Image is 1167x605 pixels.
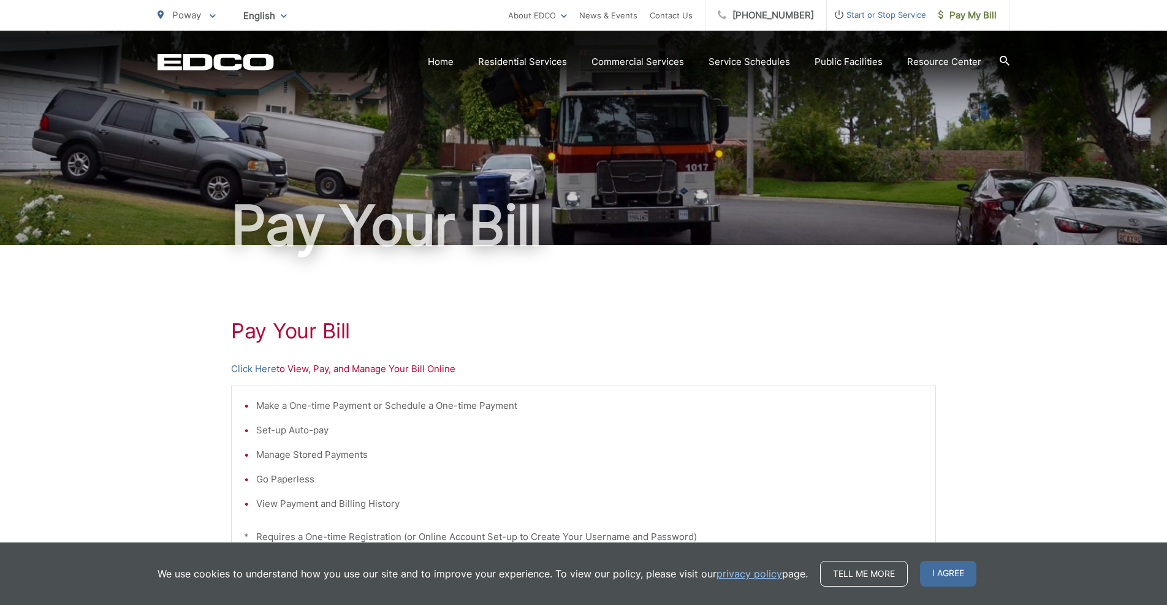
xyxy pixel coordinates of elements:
[508,8,567,23] a: About EDCO
[650,8,693,23] a: Contact Us
[428,55,454,69] a: Home
[709,55,790,69] a: Service Schedules
[256,398,923,413] li: Make a One-time Payment or Schedule a One-time Payment
[231,362,936,376] p: to View, Pay, and Manage Your Bill Online
[579,8,637,23] a: News & Events
[256,497,923,511] li: View Payment and Billing History
[920,561,976,587] span: I agree
[158,566,808,581] p: We use cookies to understand how you use our site and to improve your experience. To view our pol...
[815,55,883,69] a: Public Facilities
[231,362,276,376] a: Click Here
[231,319,936,343] h1: Pay Your Bill
[158,195,1009,256] h1: Pay Your Bill
[591,55,684,69] a: Commercial Services
[820,561,908,587] a: Tell me more
[256,447,923,462] li: Manage Stored Payments
[938,8,997,23] span: Pay My Bill
[478,55,567,69] a: Residential Services
[256,423,923,438] li: Set-up Auto-pay
[244,530,923,544] p: * Requires a One-time Registration (or Online Account Set-up to Create Your Username and Password)
[172,9,201,21] span: Poway
[158,53,274,70] a: EDCD logo. Return to the homepage.
[717,566,782,581] a: privacy policy
[234,5,296,26] span: English
[907,55,981,69] a: Resource Center
[256,472,923,487] li: Go Paperless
